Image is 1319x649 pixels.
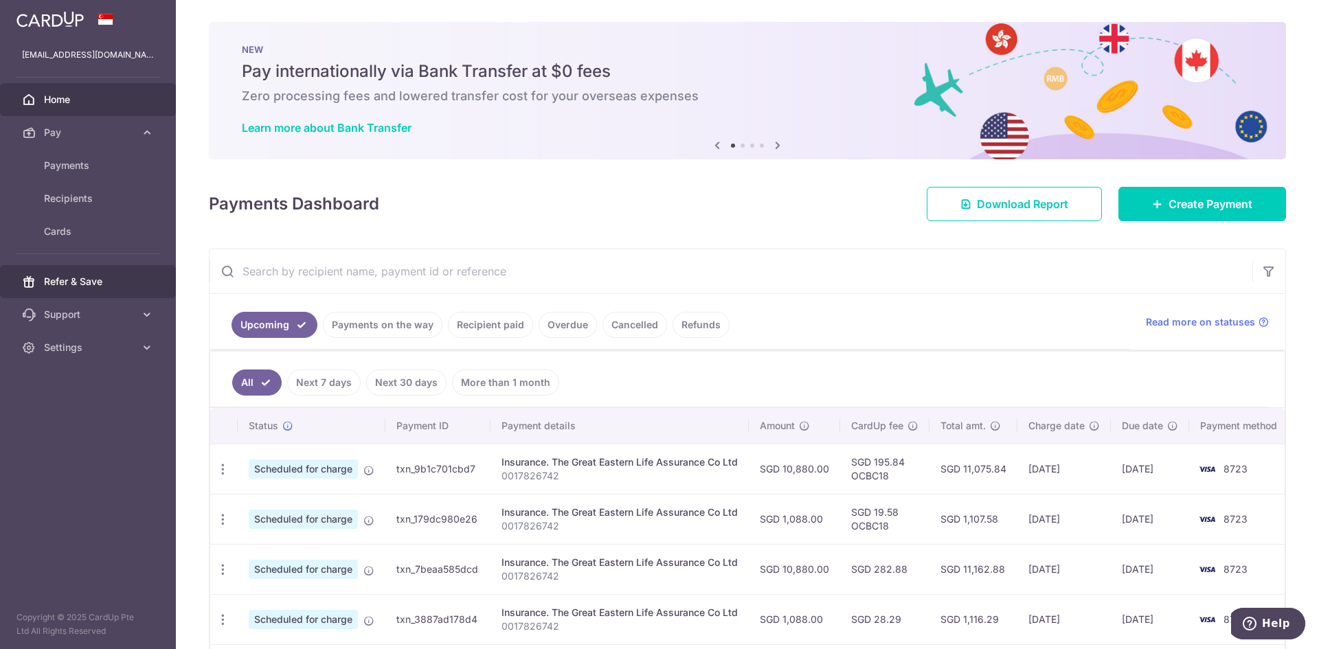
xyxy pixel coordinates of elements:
a: Cancelled [602,312,667,338]
span: Cards [44,225,135,238]
span: Create Payment [1169,196,1252,212]
span: Scheduled for charge [249,560,358,579]
div: Insurance. The Great Eastern Life Assurance Co Ltd [501,505,738,519]
td: [DATE] [1111,494,1189,544]
th: Payment ID [385,408,491,444]
img: Bank Card [1193,461,1221,477]
span: Charge date [1028,419,1085,433]
div: Insurance. The Great Eastern Life Assurance Co Ltd [501,606,738,619]
span: Read more on statuses [1146,315,1255,329]
span: Total amt. [940,419,986,433]
iframe: Opens a widget where you can find more information [1231,608,1305,642]
span: Pay [44,126,135,139]
img: Bank Card [1193,511,1221,527]
td: SGD 19.58 OCBC18 [840,494,929,544]
td: txn_7beaa585dcd [385,544,491,594]
a: Create Payment [1118,187,1286,221]
div: Insurance. The Great Eastern Life Assurance Co Ltd [501,455,738,469]
span: Support [44,308,135,321]
a: Download Report [927,187,1102,221]
input: Search by recipient name, payment id or reference [210,249,1252,293]
span: Recipients [44,192,135,205]
td: [DATE] [1111,594,1189,644]
td: [DATE] [1017,594,1111,644]
a: More than 1 month [452,369,559,396]
span: CardUp fee [851,419,903,433]
h5: Pay internationally via Bank Transfer at $0 fees [242,60,1253,82]
td: [DATE] [1111,444,1189,494]
a: Next 30 days [366,369,447,396]
span: Download Report [977,196,1068,212]
td: SGD 11,162.88 [929,544,1017,594]
td: txn_179dc980e26 [385,494,491,544]
span: Payments [44,159,135,172]
span: Status [249,419,278,433]
span: Help [31,10,59,22]
td: [DATE] [1017,444,1111,494]
img: Bank Card [1193,611,1221,628]
a: Upcoming [232,312,317,338]
a: Learn more about Bank Transfer [242,121,412,135]
span: Amount [760,419,795,433]
div: Insurance. The Great Eastern Life Assurance Co Ltd [501,556,738,569]
td: SGD 11,075.84 [929,444,1017,494]
span: 8723 [1224,613,1248,625]
a: Next 7 days [287,369,361,396]
span: Scheduled for charge [249,459,358,479]
td: SGD 1,116.29 [929,594,1017,644]
img: CardUp [16,11,84,27]
span: Home [44,93,135,106]
td: SGD 10,880.00 [749,544,840,594]
a: Read more on statuses [1146,315,1269,329]
p: 0017826742 [501,519,738,533]
a: All [232,369,282,396]
span: Settings [44,341,135,354]
td: SGD 10,880.00 [749,444,840,494]
th: Payment method [1189,408,1294,444]
h4: Payments Dashboard [209,192,379,216]
a: Overdue [539,312,597,338]
h6: Zero processing fees and lowered transfer cost for your overseas expenses [242,88,1253,104]
p: NEW [242,44,1253,55]
span: Scheduled for charge [249,510,358,529]
td: SGD 28.29 [840,594,929,644]
img: Bank Card [1193,561,1221,578]
th: Payment details [491,408,749,444]
span: Refer & Save [44,275,135,288]
td: txn_9b1c701cbd7 [385,444,491,494]
a: Payments on the way [323,312,442,338]
a: Refunds [673,312,730,338]
td: SGD 1,088.00 [749,594,840,644]
td: [DATE] [1017,494,1111,544]
span: 8723 [1224,463,1248,475]
p: 0017826742 [501,619,738,633]
span: 8723 [1224,513,1248,525]
span: Scheduled for charge [249,610,358,629]
td: SGD 195.84 OCBC18 [840,444,929,494]
p: 0017826742 [501,569,738,583]
td: [DATE] [1111,544,1189,594]
td: [DATE] [1017,544,1111,594]
td: SGD 1,088.00 [749,494,840,544]
a: Recipient paid [448,312,533,338]
td: SGD 1,107.58 [929,494,1017,544]
p: 0017826742 [501,469,738,483]
p: [EMAIL_ADDRESS][DOMAIN_NAME] [22,48,154,62]
td: txn_3887ad178d4 [385,594,491,644]
img: Bank transfer banner [209,22,1286,159]
span: 8723 [1224,563,1248,575]
td: SGD 282.88 [840,544,929,594]
span: Due date [1122,419,1163,433]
